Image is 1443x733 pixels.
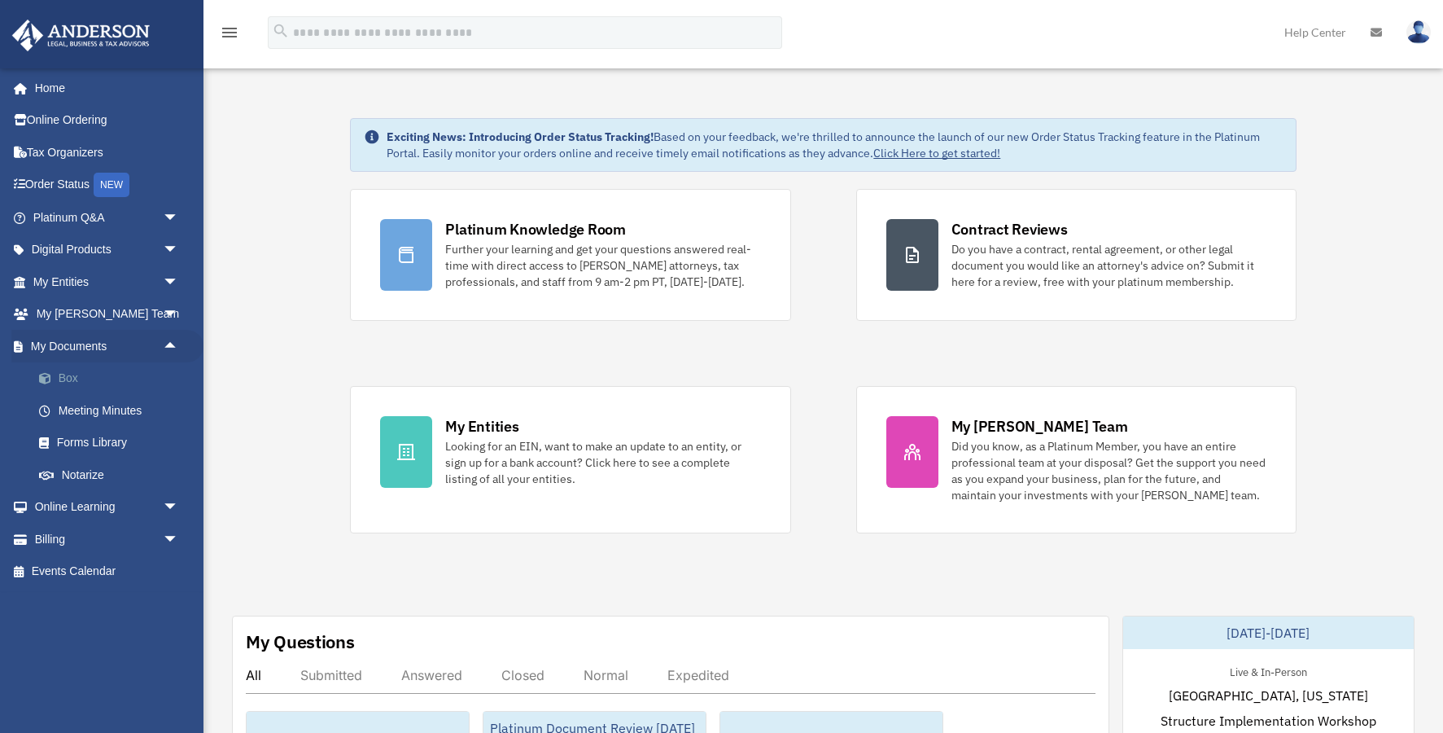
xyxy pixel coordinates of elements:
[1169,686,1368,705] span: [GEOGRAPHIC_DATA], [US_STATE]
[584,667,628,683] div: Normal
[11,234,203,266] a: Digital Productsarrow_drop_down
[401,667,462,683] div: Answered
[11,104,203,137] a: Online Ordering
[300,667,362,683] div: Submitted
[445,416,518,437] div: My Entities
[856,189,1297,321] a: Contract Reviews Do you have a contract, rental agreement, or other legal document you would like...
[951,416,1128,437] div: My [PERSON_NAME] Team
[94,173,129,197] div: NEW
[163,201,195,235] span: arrow_drop_down
[11,491,203,524] a: Online Learningarrow_drop_down
[23,427,203,459] a: Forms Library
[23,394,203,427] a: Meeting Minutes
[163,298,195,331] span: arrow_drop_down
[246,630,355,654] div: My Questions
[873,146,1000,160] a: Click Here to get started!
[951,219,1068,239] div: Contract Reviews
[163,330,195,363] span: arrow_drop_up
[11,266,203,298] a: My Entitiesarrow_drop_down
[1123,617,1414,649] div: [DATE]-[DATE]
[220,29,239,42] a: menu
[11,330,203,362] a: My Documentsarrow_drop_up
[246,667,261,683] div: All
[387,129,1282,161] div: Based on your feedback, we're thrilled to announce the launch of our new Order Status Tracking fe...
[350,386,790,533] a: My Entities Looking for an EIN, want to make an update to an entity, or sign up for a bank accoun...
[856,386,1297,533] a: My [PERSON_NAME] Team Did you know, as a Platinum Member, you have an entire professional team at...
[163,523,195,556] span: arrow_drop_down
[23,459,203,491] a: Notarize
[163,491,195,525] span: arrow_drop_down
[11,298,203,331] a: My [PERSON_NAME] Teamarrow_drop_down
[350,189,790,321] a: Platinum Knowledge Room Further your learning and get your questions answered real-time with dire...
[7,20,155,51] img: Anderson Advisors Platinum Portal
[11,136,203,169] a: Tax Organizers
[272,22,290,40] i: search
[1217,662,1320,679] div: Live & In-Person
[11,201,203,234] a: Platinum Q&Aarrow_drop_down
[951,438,1266,503] div: Did you know, as a Platinum Member, you have an entire professional team at your disposal? Get th...
[23,362,203,395] a: Box
[1406,20,1431,44] img: User Pic
[163,234,195,267] span: arrow_drop_down
[951,241,1266,290] div: Do you have a contract, rental agreement, or other legal document you would like an attorney's ad...
[220,23,239,42] i: menu
[1161,711,1376,731] span: Structure Implementation Workshop
[387,129,654,144] strong: Exciting News: Introducing Order Status Tracking!
[11,555,203,588] a: Events Calendar
[445,219,626,239] div: Platinum Knowledge Room
[445,438,760,487] div: Looking for an EIN, want to make an update to an entity, or sign up for a bank account? Click her...
[163,266,195,299] span: arrow_drop_down
[11,169,203,202] a: Order StatusNEW
[445,241,760,290] div: Further your learning and get your questions answered real-time with direct access to [PERSON_NAM...
[11,72,195,104] a: Home
[501,667,544,683] div: Closed
[667,667,729,683] div: Expedited
[11,523,203,555] a: Billingarrow_drop_down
